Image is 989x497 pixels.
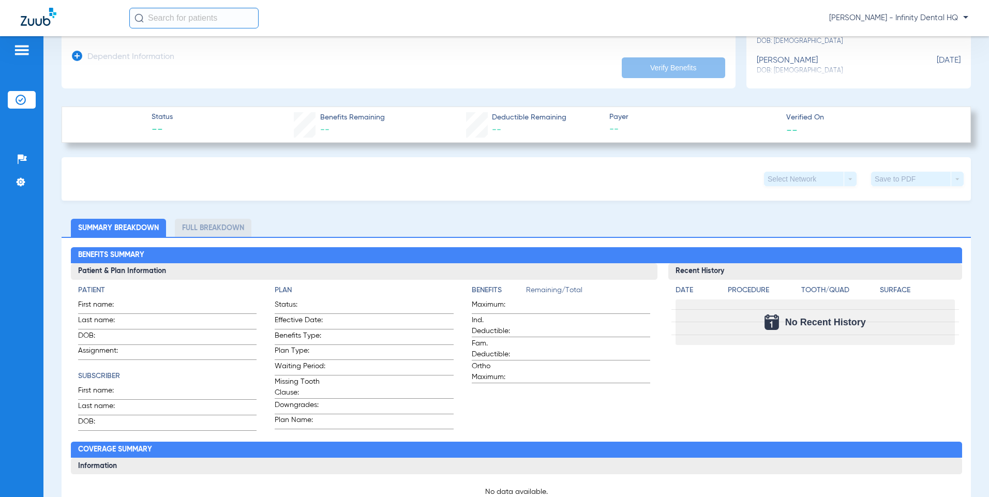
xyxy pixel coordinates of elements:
h4: Procedure [728,285,798,296]
span: Effective Date: [275,315,325,329]
span: -- [786,124,798,135]
span: -- [320,125,329,134]
span: Plan Name: [275,415,325,429]
span: Verified On [786,112,954,123]
h3: Dependent Information [87,52,174,63]
span: [PERSON_NAME] - Infinity Dental HQ [829,13,968,23]
app-breakdown-title: Benefits [472,285,526,299]
span: Status [152,112,173,123]
span: Benefits Type: [275,330,325,344]
img: Zuub Logo [21,8,56,26]
h3: Recent History [668,263,962,280]
input: Search for patients [129,8,259,28]
h4: Subscriber [78,371,257,382]
h4: Surface [880,285,955,296]
span: Remaining/Total [526,285,651,299]
h4: Tooth/Quad [801,285,876,296]
span: -- [152,123,173,138]
h3: Information [71,458,962,474]
h4: Benefits [472,285,526,296]
span: -- [609,123,777,136]
p: No data available. [78,487,955,497]
span: Fam. Deductible: [472,338,522,360]
span: Deductible Remaining [492,112,566,123]
img: Search Icon [134,13,144,23]
span: DOB: [78,416,129,430]
span: Last name: [78,315,129,329]
span: Plan Type: [275,345,325,359]
h4: Date [676,285,719,296]
span: -- [492,125,501,134]
span: No Recent History [785,317,866,327]
li: Summary Breakdown [71,219,166,237]
h3: Patient & Plan Information [71,263,658,280]
div: [PERSON_NAME] [757,56,909,75]
h4: Patient [78,285,257,296]
span: First name: [78,299,129,313]
span: Missing Tooth Clause: [275,376,325,398]
img: Calendar [765,314,779,330]
span: Status: [275,299,325,313]
span: Maximum: [472,299,522,313]
span: Last name: [78,401,129,415]
span: First name: [78,385,129,399]
span: Ind. Deductible: [472,315,522,337]
button: Verify Benefits [622,57,725,78]
h4: Plan [275,285,454,296]
li: Full Breakdown [175,219,251,237]
span: Payer [609,112,777,123]
h2: Coverage Summary [71,442,962,458]
span: Downgrades: [275,400,325,414]
app-breakdown-title: Date [676,285,719,299]
app-breakdown-title: Surface [880,285,955,299]
span: Waiting Period: [275,361,325,375]
iframe: Chat Widget [937,447,989,497]
app-breakdown-title: Procedure [728,285,798,299]
span: Benefits Remaining [320,112,385,123]
app-breakdown-title: Tooth/Quad [801,285,876,299]
span: DOB: [DEMOGRAPHIC_DATA] [757,37,909,46]
span: [DATE] [909,56,961,75]
span: Assignment: [78,345,129,359]
span: DOB: [78,330,129,344]
img: hamburger-icon [13,44,30,56]
h2: Benefits Summary [71,247,962,264]
span: Ortho Maximum: [472,361,522,383]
